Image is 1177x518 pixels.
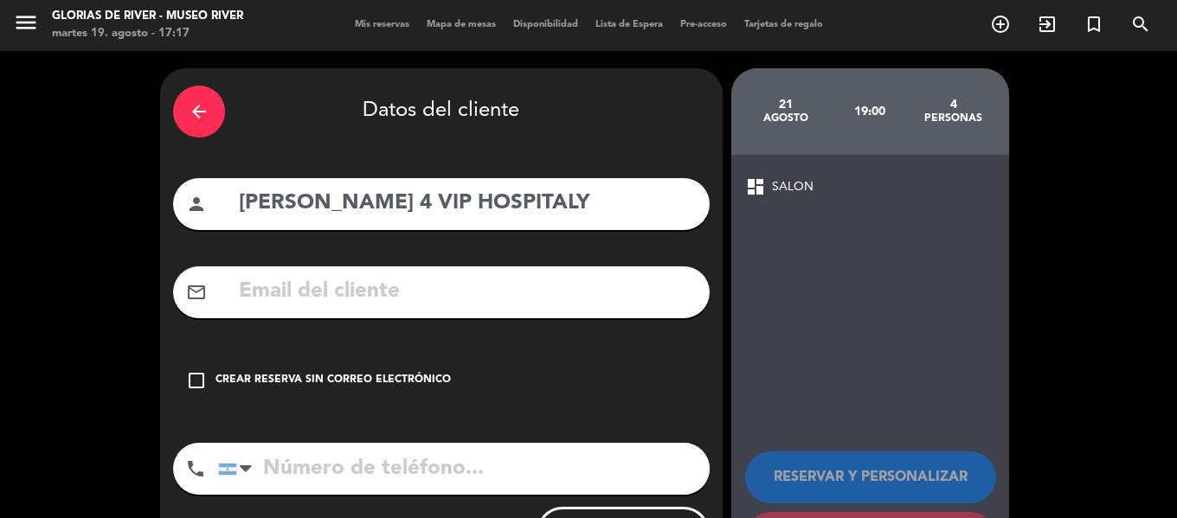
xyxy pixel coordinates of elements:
[990,14,1011,35] i: add_circle_outline
[1084,14,1104,35] i: turned_in_not
[173,81,710,142] div: Datos del cliente
[772,177,814,197] span: SALON
[744,98,828,112] div: 21
[215,372,451,389] div: Crear reserva sin correo electrónico
[189,101,209,122] i: arrow_back
[219,444,259,494] div: Argentina: +54
[505,20,587,29] span: Disponibilidad
[185,458,206,479] i: phone
[346,20,418,29] span: Mis reservas
[52,25,243,42] div: martes 19. agosto - 17:17
[1037,14,1058,35] i: exit_to_app
[13,10,39,35] i: menu
[911,112,995,125] div: personas
[418,20,505,29] span: Mapa de mesas
[218,443,710,495] input: Número de teléfono...
[587,20,672,29] span: Lista de Espera
[911,98,995,112] div: 4
[186,282,207,303] i: mail_outline
[827,81,911,142] div: 19:00
[745,176,766,197] span: dashboard
[237,274,697,310] input: Email del cliente
[186,194,207,214] i: person
[744,112,828,125] div: agosto
[186,370,207,391] i: check_box_outline_blank
[672,20,736,29] span: Pre-acceso
[745,451,996,503] button: RESERVAR Y PERSONALIZAR
[736,20,832,29] span: Tarjetas de regalo
[1130,14,1151,35] i: search
[52,8,243,25] div: Glorias de River - Museo River
[237,186,697,221] input: Nombre del cliente
[13,10,39,42] button: menu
